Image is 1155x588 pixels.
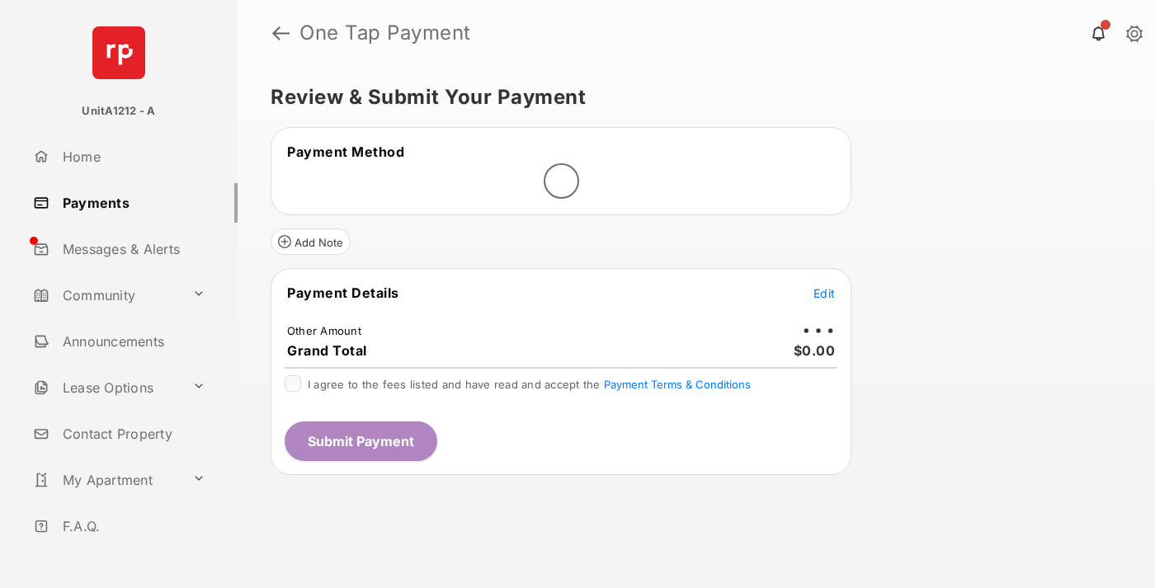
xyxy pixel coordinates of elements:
[92,26,145,79] img: svg+xml;base64,PHN2ZyB4bWxucz0iaHR0cDovL3d3dy53My5vcmcvMjAwMC9zdmciIHdpZHRoPSI2NCIgaGVpZ2h0PSI2NC...
[82,103,155,120] p: UnitA1212 - A
[287,342,367,359] span: Grand Total
[308,378,751,391] span: I agree to the fees listed and have read and accept the
[26,506,238,546] a: F.A.Q.
[26,322,238,361] a: Announcements
[287,285,399,301] span: Payment Details
[271,228,351,255] button: Add Note
[26,229,238,269] a: Messages & Alerts
[299,23,471,43] strong: One Tap Payment
[26,137,238,176] a: Home
[26,368,186,407] a: Lease Options
[26,275,186,315] a: Community
[26,183,238,223] a: Payments
[287,143,404,160] span: Payment Method
[794,342,836,359] span: $0.00
[286,323,362,338] td: Other Amount
[604,378,751,391] button: I agree to the fees listed and have read and accept the
[813,285,835,301] button: Edit
[26,460,186,500] a: My Apartment
[813,286,835,300] span: Edit
[285,421,437,461] button: Submit Payment
[271,87,1109,107] h5: Review & Submit Your Payment
[26,414,238,454] a: Contact Property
